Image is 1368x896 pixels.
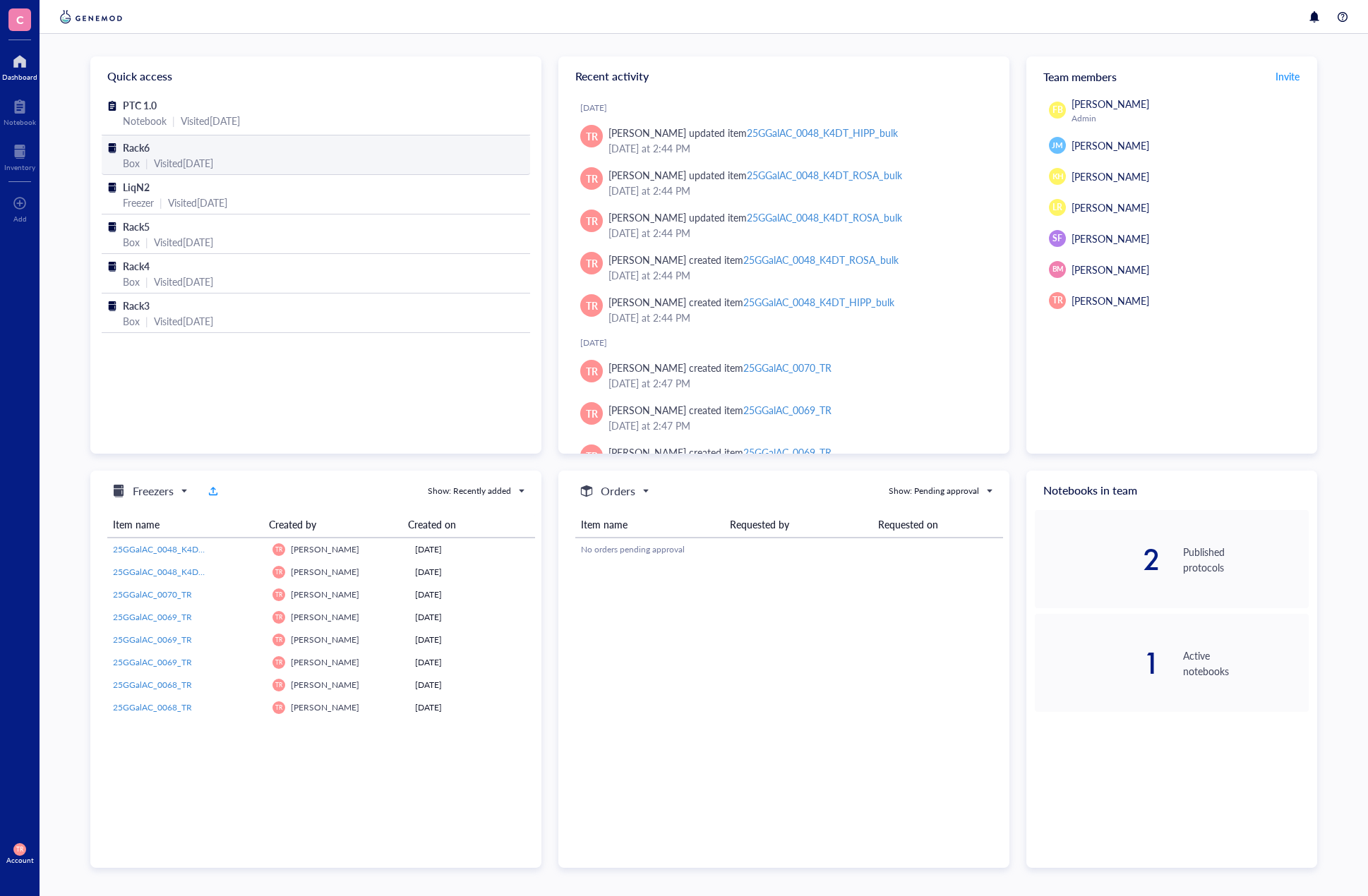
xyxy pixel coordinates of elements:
[6,856,34,864] div: Account
[1052,294,1063,307] span: TR
[123,195,154,210] div: Freezer
[123,155,140,171] div: Box
[160,195,162,210] div: |
[1072,97,1149,111] span: [PERSON_NAME]
[743,403,832,417] div: 25GGalAC_0069_TR
[2,50,37,81] a: Dashboard
[415,611,529,624] div: [DATE]
[275,659,282,666] span: TR
[113,611,261,624] a: 25GGalAC_0069_TR
[291,656,359,668] span: [PERSON_NAME]
[724,511,873,538] th: Requested by
[168,195,227,210] div: Visited [DATE]
[263,511,402,538] th: Created by
[123,234,140,250] div: Box
[113,679,261,691] a: 25GGalAC_0068_TR
[415,588,529,601] div: [DATE]
[608,167,902,183] div: [PERSON_NAME] updated item
[113,588,192,600] span: 25GGalAC_0070_TR
[123,180,150,194] span: LiqN2
[1052,140,1062,152] span: JM
[570,289,998,331] a: TR[PERSON_NAME] created item25GGalAC_0048_K4DT_HIPP_bulk[DATE] at 2:44 PM
[13,214,27,223] div: Add
[1072,262,1149,277] span: [PERSON_NAME]
[291,566,359,578] span: [PERSON_NAME]
[608,294,894,310] div: [PERSON_NAME] created item
[291,588,359,600] span: [PERSON_NAME]
[1072,293,1149,308] span: [PERSON_NAME]
[4,140,35,171] a: Inventory
[743,295,894,309] div: 25GGalAC_0048_K4DT_HIPP_bulk
[747,210,901,224] div: 25GGalAC_0048_K4DT_ROSA_bulk
[1072,200,1149,214] span: [PERSON_NAME]
[56,8,126,25] img: genemod-logo
[608,402,832,418] div: [PERSON_NAME] created item
[415,701,529,714] div: [DATE]
[608,267,987,283] div: [DATE] at 2:44 PM
[1052,201,1062,214] span: LR
[1275,65,1300,87] a: Invite
[586,171,598,186] span: TR
[291,701,359,713] span: [PERSON_NAME]
[601,483,635,500] h5: Orders
[586,255,598,271] span: TR
[123,113,167,128] div: Notebook
[1052,232,1062,245] span: SF
[113,543,251,555] span: 25GGalAC_0048_K4DT_ROSA_bulk
[1035,545,1160,574] div: 2
[154,274,213,289] div: Visited [DATE]
[133,483,174,500] h5: Freezers
[608,125,898,140] div: [PERSON_NAME] updated item
[415,634,529,646] div: [DATE]
[275,614,282,621] span: TR
[608,252,899,267] div: [PERSON_NAME] created item
[575,511,724,538] th: Item name
[586,298,598,313] span: TR
[113,656,261,669] a: 25GGalAC_0069_TR
[1072,138,1149,152] span: [PERSON_NAME]
[172,113,175,128] div: |
[145,274,148,289] div: |
[580,102,998,114] div: [DATE]
[570,396,998,439] a: TR[PERSON_NAME] created item25GGalAC_0069_TR[DATE] at 2:47 PM
[123,259,150,273] span: Rack4
[1052,171,1063,183] span: KH
[16,846,23,853] span: TR
[415,543,529,556] div: [DATE]
[113,566,246,578] span: 25GGalAC_0048_K4DT_HIPP_bulk
[608,183,987,198] div: [DATE] at 2:44 PM
[580,337,998,349] div: [DATE]
[1183,648,1309,679] div: Active notebooks
[581,543,997,556] div: No orders pending approval
[145,313,148,329] div: |
[123,313,140,329] div: Box
[608,375,987,391] div: [DATE] at 2:47 PM
[154,234,213,250] div: Visited [DATE]
[608,418,987,433] div: [DATE] at 2:47 PM
[181,113,240,128] div: Visited [DATE]
[586,128,598,144] span: TR
[113,679,192,691] span: 25GGalAC_0068_TR
[275,591,282,598] span: TR
[402,511,524,538] th: Created on
[608,310,987,325] div: [DATE] at 2:44 PM
[113,634,261,646] a: 25GGalAC_0069_TR
[275,682,282,689] span: TR
[90,56,541,96] div: Quick access
[558,56,1009,96] div: Recent activity
[570,204,998,246] a: TR[PERSON_NAME] updated item25GGalAC_0048_K4DT_ROSA_bulk[DATE] at 2:44 PM
[123,140,150,155] span: Rack6
[1072,231,1149,246] span: [PERSON_NAME]
[1072,169,1149,183] span: [PERSON_NAME]
[415,679,529,691] div: [DATE]
[113,588,261,601] a: 25GGalAC_0070_TR
[275,546,282,553] span: TR
[428,485,511,497] div: Show: Recently added
[123,98,157,112] span: PTC 1.0
[4,95,36,126] a: Notebook
[570,162,998,204] a: TR[PERSON_NAME] updated item25GGalAC_0048_K4DT_ROSA_bulk[DATE] at 2:44 PM
[113,634,192,646] span: 25GGalAC_0069_TR
[123,274,140,289] div: Box
[291,634,359,646] span: [PERSON_NAME]
[570,354,998,396] a: TR[PERSON_NAME] created item25GGalAC_0070_TR[DATE] at 2:47 PM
